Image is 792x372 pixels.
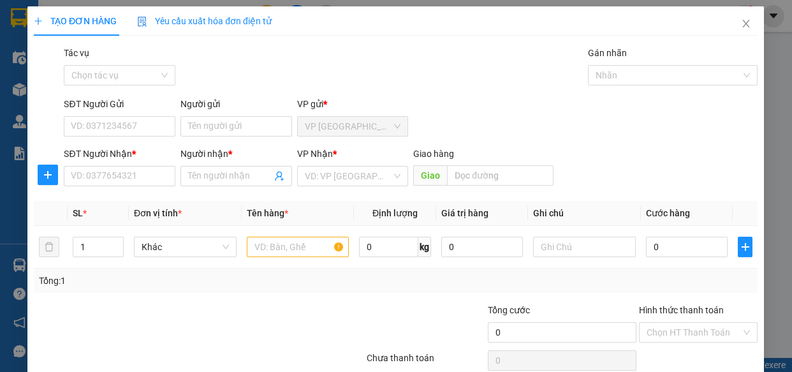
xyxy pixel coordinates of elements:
input: 0 [441,237,524,257]
span: plus [739,242,752,252]
span: Giá trị hàng [441,208,488,218]
div: SĐT Người Nhận [64,147,176,161]
button: plus [38,165,58,185]
span: VP Nhận [297,149,333,159]
button: delete [39,237,59,257]
div: Người nhận [181,147,293,161]
label: Hình thức thanh toán [640,305,724,315]
span: Khác [142,237,230,257]
span: Định lượng [372,208,418,218]
span: Cước hàng [646,208,690,218]
span: plus [34,17,43,26]
span: Tổng cước [488,305,530,315]
span: Giao hàng [414,149,455,159]
div: Tổng: 1 [39,274,307,288]
span: plus [38,170,57,180]
th: Ghi chú [529,201,642,226]
span: SL [73,208,83,218]
input: Ghi Chú [534,237,636,257]
div: VP gửi [297,97,409,111]
button: Close [729,6,765,42]
button: plus [738,237,753,257]
span: TẠO ĐƠN HÀNG [34,16,117,26]
div: SĐT Người Gửi [64,97,176,111]
span: Yêu cầu xuất hóa đơn điện tử [138,16,272,26]
span: VP Ninh Sơn [305,117,401,136]
input: Dọc đường [448,165,554,186]
label: Gán nhãn [589,48,627,58]
label: Tác vụ [64,48,90,58]
span: Tên hàng [247,208,288,218]
span: kg [418,237,431,257]
span: close [742,19,752,29]
div: Người gửi [181,97,293,111]
span: Đơn vị tính [135,208,182,218]
input: VD: Bàn, Ghế [247,237,349,257]
span: Giao [414,165,448,186]
span: user-add [274,171,284,181]
img: icon [138,17,148,27]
